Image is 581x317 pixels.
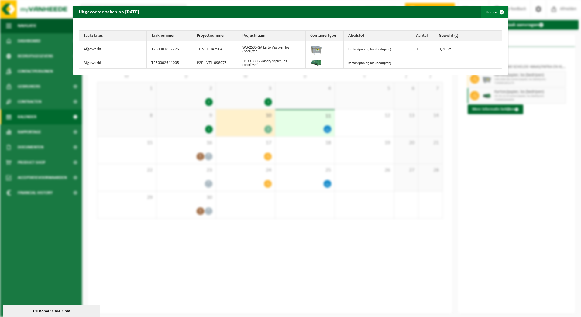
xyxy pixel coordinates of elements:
[434,41,502,58] td: 0,205 t
[73,6,145,18] h2: Uitgevoerde taken op [DATE]
[434,31,502,41] th: Gewicht (t)
[79,41,147,58] td: Afgewerkt
[411,31,434,41] th: Aantal
[344,31,411,41] th: Afvalstof
[147,58,192,68] td: T250002644005
[79,58,147,68] td: Afgewerkt
[192,41,238,58] td: TL-VEL-042504
[79,31,147,41] th: Taakstatus
[238,41,306,58] td: WB-2500-GA karton/papier, los (bedrijven)
[344,41,411,58] td: karton/papier, los (bedrijven)
[192,31,238,41] th: Projectnummer
[238,58,306,68] td: HK-XK-22-G karton/papier, los (bedrijven)
[310,43,322,55] img: WB-2500-GAL-GY-01
[147,31,192,41] th: Taaknummer
[147,41,192,58] td: T250001852275
[306,31,344,41] th: Containertype
[3,304,101,317] iframe: chat widget
[238,31,306,41] th: Projectnaam
[192,58,238,68] td: P2PL-VEL-098975
[481,6,508,18] button: Sluiten
[310,60,322,66] img: HK-XK-22-GN-00
[344,58,411,68] td: karton/papier, los (bedrijven)
[411,41,434,58] td: 1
